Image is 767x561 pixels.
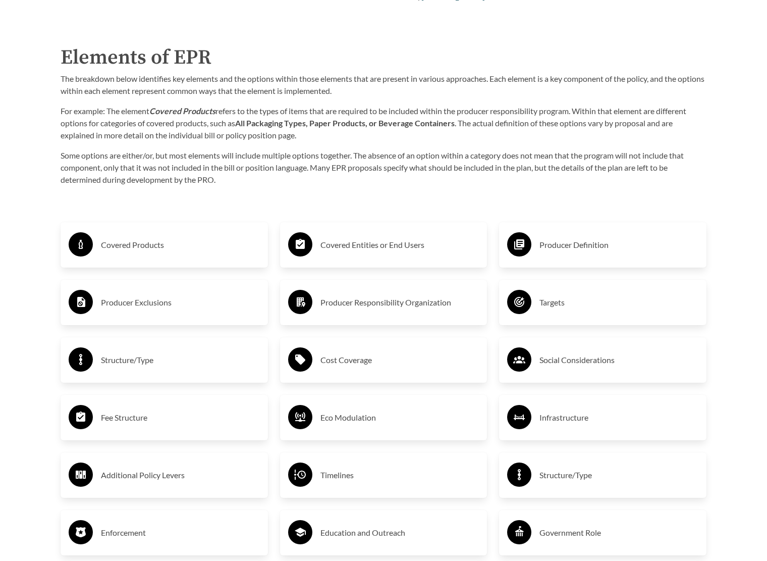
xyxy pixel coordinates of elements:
[61,149,706,186] p: Some options are either/or, but most elements will include multiple options together. The absence...
[101,237,260,253] h3: Covered Products
[101,467,260,483] h3: Additional Policy Levers
[539,410,698,426] h3: Infrastructure
[539,525,698,541] h3: Government Role
[101,352,260,368] h3: Structure/Type
[320,525,479,541] h3: Education and Outreach
[320,467,479,483] h3: Timelines
[320,294,479,311] h3: Producer Responsibility Organization
[539,294,698,311] h3: Targets
[149,106,215,116] strong: Covered Products
[235,118,455,128] strong: All Packaging Types, Paper Products, or Beverage Containers
[539,352,698,368] h3: Social Considerations
[320,237,479,253] h3: Covered Entities or End Users
[539,467,698,483] h3: Structure/Type
[101,294,260,311] h3: Producer Exclusions
[61,105,706,141] p: For example: The element refers to the types of items that are required to be included within the...
[101,525,260,541] h3: Enforcement
[61,73,706,97] p: The breakdown below identifies key elements and the options within those elements that are presen...
[320,410,479,426] h3: Eco Modulation
[101,410,260,426] h3: Fee Structure
[61,42,706,73] h2: Elements of EPR
[320,352,479,368] h3: Cost Coverage
[539,237,698,253] h3: Producer Definition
